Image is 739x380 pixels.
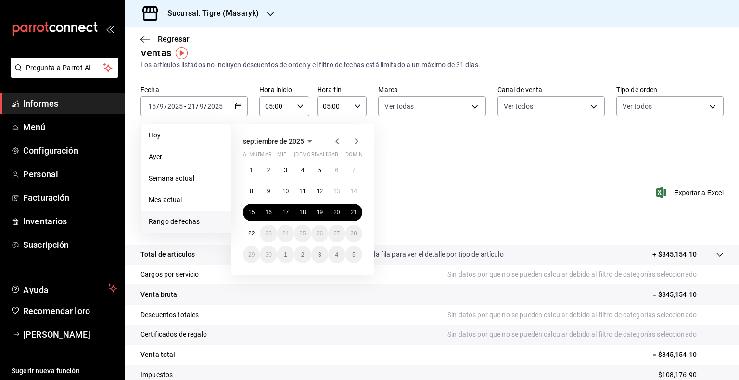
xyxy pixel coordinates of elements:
button: septiembre de 2025 [243,135,316,147]
abbr: viernes [311,151,338,161]
font: / [156,102,159,110]
button: 2 de octubre de 2025 [294,246,311,263]
font: 2 [267,167,270,173]
button: 19 de septiembre de 2025 [311,204,328,221]
abbr: 17 de septiembre de 2025 [282,209,289,216]
abbr: 30 de septiembre de 2025 [265,251,271,258]
button: 5 de septiembre de 2025 [311,161,328,179]
abbr: 4 de septiembre de 2025 [301,167,305,173]
font: almuerzo [243,151,271,158]
button: 25 de septiembre de 2025 [294,225,311,242]
button: Regresar [140,35,190,44]
font: 25 [299,230,306,237]
button: 15 de septiembre de 2025 [243,204,260,221]
abbr: 15 de septiembre de 2025 [248,209,255,216]
font: 1 [284,251,287,258]
abbr: martes [260,151,271,161]
font: 5 [352,251,356,258]
font: 3 [318,251,321,258]
button: 12 de septiembre de 2025 [311,183,328,200]
font: Marca [378,86,398,94]
font: = $845,154.10 [652,351,697,358]
font: 4 [301,167,305,173]
font: 10 [282,188,289,195]
font: Semana actual [149,174,194,182]
font: - [184,102,186,110]
abbr: 2 de octubre de 2025 [301,251,305,258]
font: / [196,102,199,110]
font: sab [328,151,338,158]
button: 22 de septiembre de 2025 [243,225,260,242]
font: 7 [352,167,356,173]
font: Ayuda [23,285,49,295]
font: dominio [345,151,369,158]
font: Informes [23,98,58,109]
button: 18 de septiembre de 2025 [294,204,311,221]
font: 1 [250,167,253,173]
button: 7 de septiembre de 2025 [345,161,362,179]
font: 24 [282,230,289,237]
abbr: 18 de septiembre de 2025 [299,209,306,216]
button: 24 de septiembre de 2025 [277,225,294,242]
abbr: 16 de septiembre de 2025 [265,209,271,216]
font: Pregunta a Parrot AI [26,64,91,72]
button: 3 de octubre de 2025 [311,246,328,263]
font: / [164,102,167,110]
font: Hoy [149,131,161,139]
abbr: 11 de septiembre de 2025 [299,188,306,195]
abbr: 3 de octubre de 2025 [318,251,321,258]
font: Hora inicio [259,86,292,94]
button: 9 de septiembre de 2025 [260,183,277,200]
font: 22 [248,230,255,237]
font: 30 [265,251,271,258]
abbr: 7 de septiembre de 2025 [352,167,356,173]
font: Sin datos por que no se pueden calcular debido al filtro de categorías seleccionado [447,270,697,278]
button: 6 de septiembre de 2025 [328,161,345,179]
abbr: miércoles [277,151,286,161]
font: 6 [335,167,338,173]
font: Ver todos [623,102,652,110]
abbr: 21 de septiembre de 2025 [351,209,357,216]
font: Venta total [140,351,175,358]
button: Exportar a Excel [658,187,724,198]
input: ---- [207,102,223,110]
font: [DEMOGRAPHIC_DATA] [294,151,351,158]
font: Menú [23,122,46,132]
abbr: 6 de septiembre de 2025 [335,167,338,173]
button: 13 de septiembre de 2025 [328,183,345,200]
button: Marcador de información sobre herramientas [176,47,188,59]
font: rivalizar [311,151,338,158]
abbr: 5 de septiembre de 2025 [318,167,321,173]
font: Regresar [158,35,190,44]
abbr: domingo [345,151,369,161]
input: -- [148,102,156,110]
font: 21 [351,209,357,216]
abbr: 23 de septiembre de 2025 [265,230,271,237]
button: 29 de septiembre de 2025 [243,246,260,263]
abbr: 1 de septiembre de 2025 [250,167,253,173]
font: 28 [351,230,357,237]
abbr: 20 de septiembre de 2025 [333,209,340,216]
font: 5 [318,167,321,173]
font: Ver todos [504,102,533,110]
button: 11 de septiembre de 2025 [294,183,311,200]
font: Sin datos por que no se pueden calcular debido al filtro de categorías seleccionado [447,311,697,319]
font: Total de artículos [140,250,195,258]
abbr: 12 de septiembre de 2025 [317,188,323,195]
font: Ver todas [384,102,414,110]
abbr: 10 de septiembre de 2025 [282,188,289,195]
abbr: 4 de octubre de 2025 [335,251,338,258]
font: 23 [265,230,271,237]
font: Impuestos [140,371,173,379]
font: 3 [284,167,287,173]
font: Descuentos totales [140,311,199,319]
abbr: 8 de septiembre de 2025 [250,188,253,195]
font: Canal de venta [497,86,543,94]
font: 14 [351,188,357,195]
button: 21 de septiembre de 2025 [345,204,362,221]
abbr: 24 de septiembre de 2025 [282,230,289,237]
abbr: 28 de septiembre de 2025 [351,230,357,237]
font: 17 [282,209,289,216]
button: 26 de septiembre de 2025 [311,225,328,242]
button: 30 de septiembre de 2025 [260,246,277,263]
